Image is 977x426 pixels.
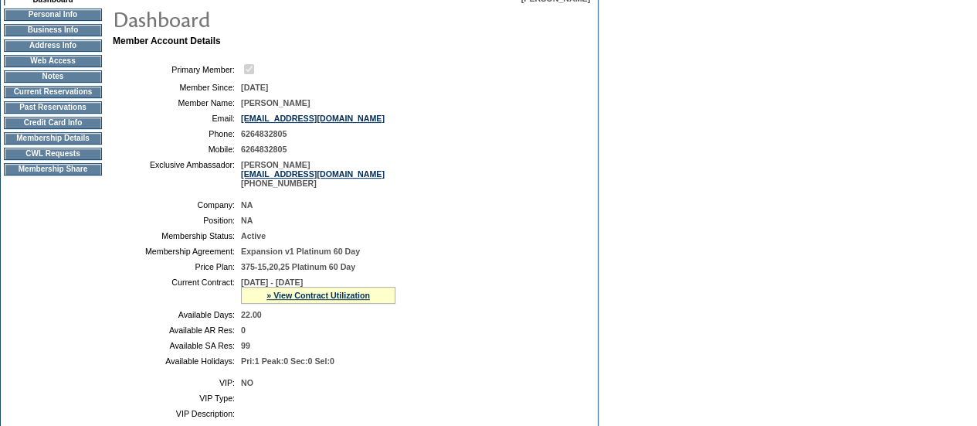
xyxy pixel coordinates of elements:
td: Price Plan: [119,262,235,271]
span: 22.00 [241,310,262,319]
td: CWL Requests [4,148,102,160]
td: Company: [119,200,235,210]
td: Member Since: [119,83,235,92]
td: Primary Member: [119,62,235,77]
td: Membership Details [4,132,102,145]
td: Phone: [119,129,235,138]
span: [PERSON_NAME] [241,98,310,107]
span: Pri:1 Peak:0 Sec:0 Sel:0 [241,356,334,366]
span: 375-15,20,25 Platinum 60 Day [241,262,355,271]
td: Past Reservations [4,101,102,114]
td: Business Info [4,24,102,36]
span: Expansion v1 Platinum 60 Day [241,247,360,256]
td: VIP: [119,378,235,387]
td: VIP Type: [119,394,235,403]
b: Member Account Details [113,36,221,46]
span: [DATE] - [DATE] [241,278,303,287]
span: 99 [241,341,250,350]
td: Available Holidays: [119,356,235,366]
td: Membership Share [4,163,102,176]
a: [EMAIL_ADDRESS][DOMAIN_NAME] [241,114,385,123]
td: VIP Description: [119,409,235,418]
td: Personal Info [4,9,102,21]
td: Credit Card Info [4,117,102,129]
span: NO [241,378,253,387]
a: » View Contract Utilization [266,291,370,300]
span: NA [241,200,253,210]
td: Exclusive Ambassador: [119,160,235,188]
td: Current Reservations [4,86,102,98]
td: Address Info [4,39,102,52]
span: Active [241,231,266,240]
span: [PERSON_NAME] [PHONE_NUMBER] [241,160,385,188]
span: 0 [241,325,246,335]
td: Available Days: [119,310,235,319]
td: Member Name: [119,98,235,107]
td: Mobile: [119,145,235,154]
td: Membership Status: [119,231,235,240]
td: Notes [4,70,102,83]
span: NA [241,216,253,225]
td: Web Access [4,55,102,67]
td: Current Contract: [119,278,235,304]
td: Available AR Res: [119,325,235,335]
a: [EMAIL_ADDRESS][DOMAIN_NAME] [241,169,385,179]
span: 6264832805 [241,129,287,138]
td: Membership Agreement: [119,247,235,256]
td: Email: [119,114,235,123]
img: pgTtlDashboard.gif [112,3,421,34]
span: [DATE] [241,83,268,92]
span: 6264832805 [241,145,287,154]
td: Position: [119,216,235,225]
td: Available SA Res: [119,341,235,350]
